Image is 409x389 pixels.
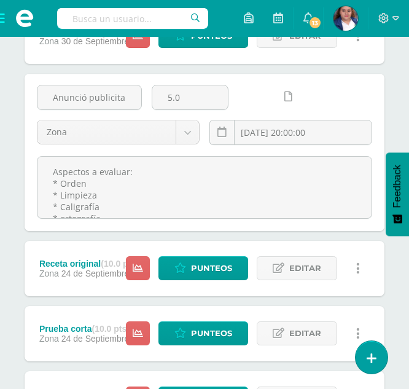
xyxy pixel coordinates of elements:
[39,259,139,269] div: Receta original
[47,120,166,144] span: Zona
[191,257,232,280] span: Punteos
[386,152,409,236] button: Feedback - Mostrar encuesta
[158,321,248,345] a: Punteos
[61,269,130,278] span: 24 de Septiembre
[37,120,199,144] a: Zona
[289,322,321,345] span: Editar
[61,36,130,46] span: 30 de Septiembre
[191,322,232,345] span: Punteos
[158,256,248,280] a: Punteos
[39,269,59,278] span: Zona
[39,36,59,46] span: Zona
[308,16,322,29] span: 13
[37,157,372,218] textarea: Aspectos a evaluar: * Orden * Limpieza * Caligrafía * ortografía *Redacción * Seguimiento de inst...
[57,8,208,29] input: Busca un usuario...
[333,6,358,31] img: 967bd849930caa42aefaa6562d2cb40c.png
[152,85,228,109] input: Puntos máximos
[289,257,321,280] span: Editar
[392,165,403,208] span: Feedback
[39,324,130,334] div: Prueba corta
[92,324,129,334] strong: (10.0 pts)
[210,120,372,144] input: Fecha de entrega
[61,334,130,344] span: 24 de Septiembre
[101,259,138,269] strong: (10.0 pts)
[37,85,141,109] input: Título
[39,334,59,344] span: Zona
